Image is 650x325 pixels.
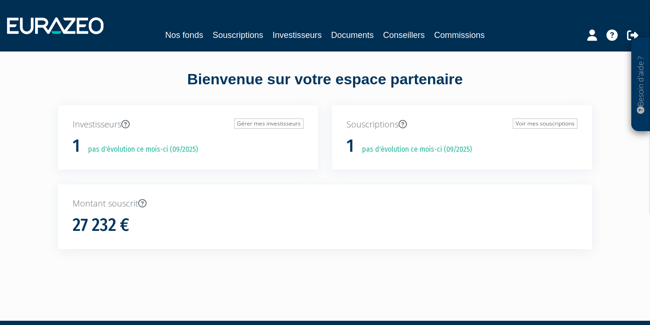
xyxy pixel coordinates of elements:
p: pas d'évolution ce mois-ci (09/2025) [355,144,472,155]
div: Bienvenue sur votre espace partenaire [51,69,599,105]
h1: 27 232 € [73,215,129,235]
p: Souscriptions [347,118,577,131]
p: pas d'évolution ce mois-ci (09/2025) [81,144,198,155]
p: Investisseurs [73,118,303,131]
h1: 1 [73,136,80,156]
a: Gérer mes investisseurs [234,118,303,129]
a: Investisseurs [273,29,322,42]
a: Souscriptions [213,29,263,42]
p: Montant souscrit [73,198,577,210]
p: Besoin d'aide ? [635,43,646,127]
h1: 1 [347,136,354,156]
a: Voir mes souscriptions [513,118,577,129]
img: 1732889491-logotype_eurazeo_blanc_rvb.png [7,17,103,34]
a: Commissions [434,29,485,42]
a: Nos fonds [165,29,203,42]
a: Conseillers [383,29,425,42]
a: Documents [331,29,374,42]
